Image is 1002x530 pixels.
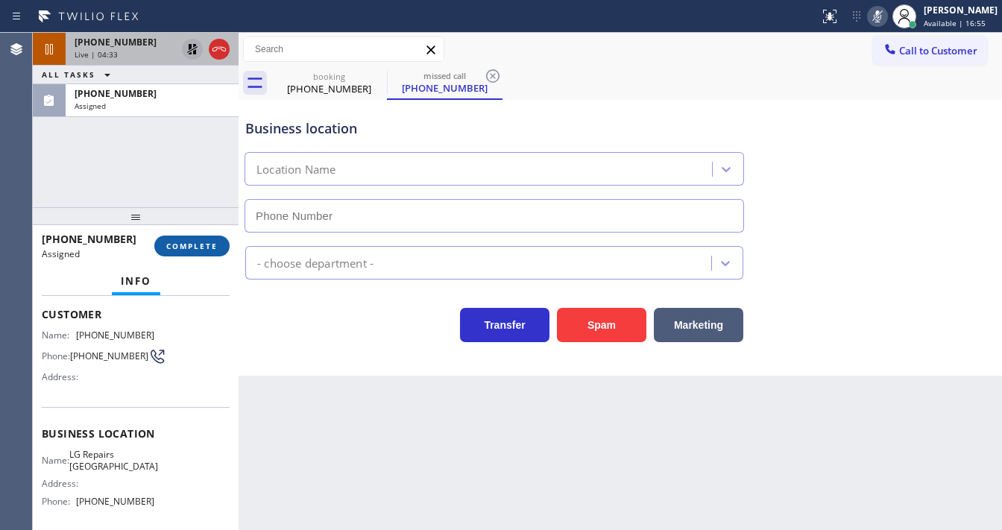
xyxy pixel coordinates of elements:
[70,350,148,362] span: [PHONE_NUMBER]
[154,236,230,256] button: COMPLETE
[924,4,998,16] div: [PERSON_NAME]
[42,232,136,246] span: [PHONE_NUMBER]
[75,101,106,111] span: Assigned
[69,449,158,472] span: LG Repairs [GEOGRAPHIC_DATA]
[75,36,157,48] span: [PHONE_NUMBER]
[42,455,69,466] span: Name:
[121,274,151,288] span: Info
[42,307,230,321] span: Customer
[75,49,118,60] span: Live | 04:33
[256,161,336,178] div: Location Name
[42,496,76,507] span: Phone:
[75,87,157,100] span: [PHONE_NUMBER]
[33,66,125,83] button: ALL TASKS
[112,267,160,296] button: Info
[257,254,374,271] div: - choose department -
[924,18,986,28] span: Available | 16:55
[42,350,70,362] span: Phone:
[76,496,154,507] span: [PHONE_NUMBER]
[273,71,385,82] div: booking
[654,308,743,342] button: Marketing
[42,478,81,489] span: Address:
[388,66,501,98] div: (719) 792-6236
[42,371,81,382] span: Address:
[42,329,76,341] span: Name:
[867,6,888,27] button: Mute
[460,308,549,342] button: Transfer
[182,39,203,60] button: Unhold Customer
[42,69,95,80] span: ALL TASKS
[899,44,977,57] span: Call to Customer
[388,81,501,95] div: [PHONE_NUMBER]
[273,66,385,100] div: (805) 280-8606
[245,119,743,139] div: Business location
[244,37,444,61] input: Search
[273,82,385,95] div: [PHONE_NUMBER]
[873,37,987,65] button: Call to Customer
[76,329,154,341] span: [PHONE_NUMBER]
[557,308,646,342] button: Spam
[42,247,80,260] span: Assigned
[42,426,230,441] span: Business location
[245,199,744,233] input: Phone Number
[209,39,230,60] button: Hang up
[166,241,218,251] span: COMPLETE
[388,70,501,81] div: missed call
